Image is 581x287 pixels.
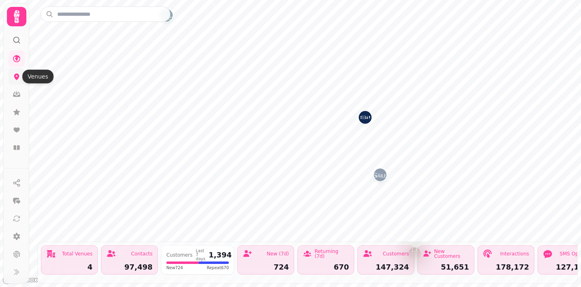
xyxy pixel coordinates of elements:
[359,111,372,124] button: Si!
[359,111,372,126] div: Map marker
[166,265,183,271] span: New 724
[196,249,206,261] div: Last 7 days
[363,264,409,271] div: 147,324
[267,251,289,256] div: New (7d)
[2,275,38,285] a: Mapbox logo
[374,168,387,184] div: Map marker
[314,249,349,259] div: Returning (7d)
[62,251,93,256] div: Total Venues
[207,265,229,271] span: Repeat 670
[303,264,349,271] div: 670
[243,264,289,271] div: 724
[166,253,193,257] div: Customers
[423,264,469,271] div: 51,651
[46,264,93,271] div: 4
[374,168,387,181] button: The Gailes
[383,251,409,256] div: Customers
[434,249,469,259] div: New Customers
[500,251,529,256] div: Interactions
[483,264,529,271] div: 178,172
[106,264,153,271] div: 97,498
[22,70,54,83] div: Venues
[209,251,232,259] div: 1,394
[131,251,153,256] div: Contacts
